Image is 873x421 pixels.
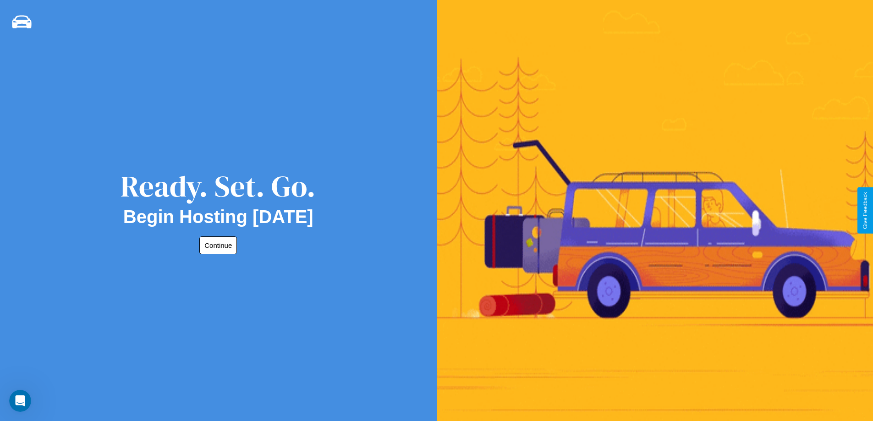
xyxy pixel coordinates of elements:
div: Give Feedback [862,192,868,229]
iframe: Intercom live chat [9,390,31,412]
div: Ready. Set. Go. [121,166,316,207]
button: Continue [199,236,237,254]
h2: Begin Hosting [DATE] [123,207,313,227]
